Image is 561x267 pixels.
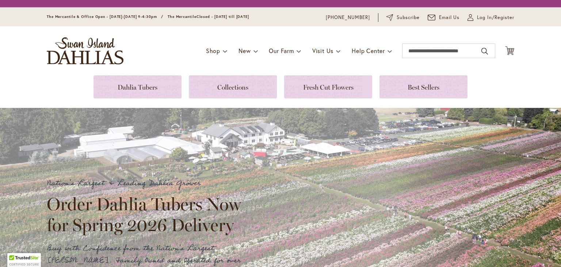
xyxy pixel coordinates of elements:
a: [PHONE_NUMBER] [326,14,370,21]
a: Log In/Register [467,14,514,21]
h2: Order Dahlia Tubers Now for Spring 2026 Delivery [47,194,248,235]
span: Help Center [352,47,385,54]
span: Visit Us [312,47,333,54]
span: Closed - [DATE] till [DATE] [196,14,249,19]
span: Shop [206,47,220,54]
span: The Mercantile & Office Open - [DATE]-[DATE] 9-4:30pm / The Mercantile [47,14,196,19]
a: Email Us [428,14,460,21]
button: Search [481,45,488,57]
a: store logo [47,37,123,64]
a: Subscribe [386,14,420,21]
span: Email Us [439,14,460,21]
span: Our Farm [269,47,294,54]
span: Subscribe [397,14,420,21]
span: New [238,47,251,54]
span: Log In/Register [477,14,514,21]
div: TrustedSite Certified [7,253,41,267]
p: Nation's Largest & Leading Dahlia Grower [47,177,248,189]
